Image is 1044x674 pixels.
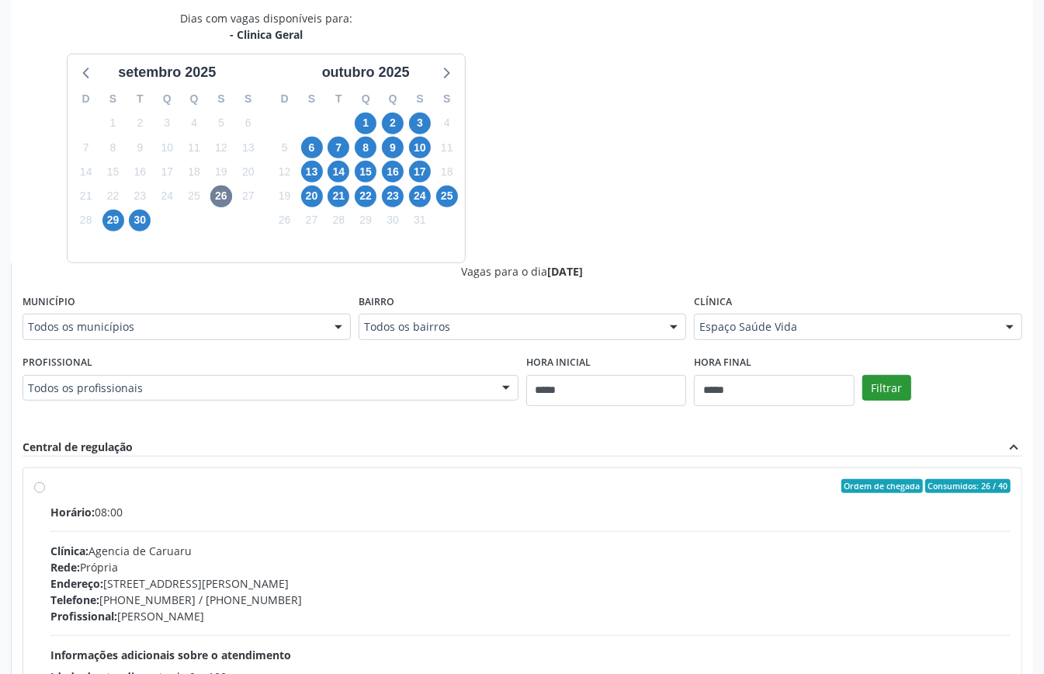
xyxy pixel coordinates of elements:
[274,210,296,231] span: domingo, 26 de outubro de 2025
[99,87,127,111] div: S
[355,113,376,134] span: quarta-feira, 1 de outubro de 2025
[301,186,323,207] span: segunda-feira, 20 de outubro de 2025
[181,87,208,111] div: Q
[355,186,376,207] span: quarta-feira, 22 de outubro de 2025
[380,87,407,111] div: Q
[409,113,431,134] span: sexta-feira, 3 de outubro de 2025
[436,161,458,182] span: sábado, 18 de outubro de 2025
[316,62,416,83] div: outubro 2025
[102,186,124,207] span: segunda-feira, 22 de setembro de 2025
[28,319,319,335] span: Todos os municípios
[328,186,349,207] span: terça-feira, 21 de outubro de 2025
[156,137,178,158] span: quarta-feira, 10 de setembro de 2025
[841,479,923,493] span: Ordem de chegada
[75,137,97,158] span: domingo, 7 de setembro de 2025
[75,210,97,231] span: domingo, 28 de setembro de 2025
[328,137,349,158] span: terça-feira, 7 de outubro de 2025
[50,608,1011,624] div: [PERSON_NAME]
[699,319,990,335] span: Espaço Saúde Vida
[210,113,232,134] span: sexta-feira, 5 de setembro de 2025
[325,87,352,111] div: T
[274,186,296,207] span: domingo, 19 de outubro de 2025
[382,113,404,134] span: quinta-feira, 2 de outubro de 2025
[382,137,404,158] span: quinta-feira, 9 de outubro de 2025
[328,161,349,182] span: terça-feira, 14 de outubro de 2025
[407,87,434,111] div: S
[409,186,431,207] span: sexta-feira, 24 de outubro de 2025
[355,137,376,158] span: quarta-feira, 8 de outubro de 2025
[183,137,205,158] span: quinta-feira, 11 de setembro de 2025
[208,87,235,111] div: S
[298,87,325,111] div: S
[102,113,124,134] span: segunda-feira, 1 de setembro de 2025
[50,559,1011,575] div: Própria
[129,161,151,182] span: terça-feira, 16 de setembro de 2025
[436,113,458,134] span: sábado, 4 de outubro de 2025
[23,263,1022,280] div: Vagas para o dia
[102,137,124,158] span: segunda-feira, 8 de setembro de 2025
[301,161,323,182] span: segunda-feira, 13 de outubro de 2025
[238,186,259,207] span: sábado, 27 de setembro de 2025
[433,87,460,111] div: S
[23,290,75,314] label: Município
[234,87,262,111] div: S
[156,161,178,182] span: quarta-feira, 17 de setembro de 2025
[50,592,1011,608] div: [PHONE_NUMBER] / [PHONE_NUMBER]
[862,375,911,401] button: Filtrar
[301,210,323,231] span: segunda-feira, 27 de outubro de 2025
[180,10,352,43] div: Dias com vagas disponíveis para:
[50,592,99,607] span: Telefone:
[694,351,751,375] label: Hora final
[301,137,323,158] span: segunda-feira, 6 de outubro de 2025
[238,137,259,158] span: sábado, 13 de setembro de 2025
[156,186,178,207] span: quarta-feira, 24 de setembro de 2025
[409,210,431,231] span: sexta-feira, 31 de outubro de 2025
[274,137,296,158] span: domingo, 5 de outubro de 2025
[210,161,232,182] span: sexta-feira, 19 de setembro de 2025
[210,186,232,207] span: sexta-feira, 26 de setembro de 2025
[694,290,732,314] label: Clínica
[409,161,431,182] span: sexta-feira, 17 de outubro de 2025
[112,62,222,83] div: setembro 2025
[75,161,97,182] span: domingo, 14 de setembro de 2025
[50,544,88,558] span: Clínica:
[364,319,655,335] span: Todos os bairros
[72,87,99,111] div: D
[436,137,458,158] span: sábado, 11 de outubro de 2025
[355,210,376,231] span: quarta-feira, 29 de outubro de 2025
[328,210,349,231] span: terça-feira, 28 de outubro de 2025
[548,264,584,279] span: [DATE]
[352,87,380,111] div: Q
[183,113,205,134] span: quinta-feira, 4 de setembro de 2025
[154,87,181,111] div: Q
[129,137,151,158] span: terça-feira, 9 de setembro de 2025
[102,210,124,231] span: segunda-feira, 29 de setembro de 2025
[102,161,124,182] span: segunda-feira, 15 de setembro de 2025
[436,186,458,207] span: sábado, 25 de outubro de 2025
[238,113,259,134] span: sábado, 6 de setembro de 2025
[50,560,80,575] span: Rede:
[274,161,296,182] span: domingo, 12 de outubro de 2025
[129,186,151,207] span: terça-feira, 23 de setembro de 2025
[180,26,352,43] div: - Clinica Geral
[50,575,1011,592] div: [STREET_ADDRESS][PERSON_NAME]
[28,380,487,396] span: Todos os profissionais
[156,113,178,134] span: quarta-feira, 3 de setembro de 2025
[382,161,404,182] span: quinta-feira, 16 de outubro de 2025
[271,87,298,111] div: D
[355,161,376,182] span: quarta-feira, 15 de outubro de 2025
[23,351,92,375] label: Profissional
[526,351,591,375] label: Hora inicial
[183,161,205,182] span: quinta-feira, 18 de setembro de 2025
[183,186,205,207] span: quinta-feira, 25 de setembro de 2025
[75,186,97,207] span: domingo, 21 de setembro de 2025
[129,210,151,231] span: terça-feira, 30 de setembro de 2025
[129,113,151,134] span: terça-feira, 2 de setembro de 2025
[23,439,133,456] div: Central de regulação
[409,137,431,158] span: sexta-feira, 10 de outubro de 2025
[238,161,259,182] span: sábado, 20 de setembro de 2025
[1005,439,1022,456] i: expand_less
[50,504,1011,520] div: 08:00
[50,648,291,662] span: Informações adicionais sobre o atendimento
[210,137,232,158] span: sexta-feira, 12 de setembro de 2025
